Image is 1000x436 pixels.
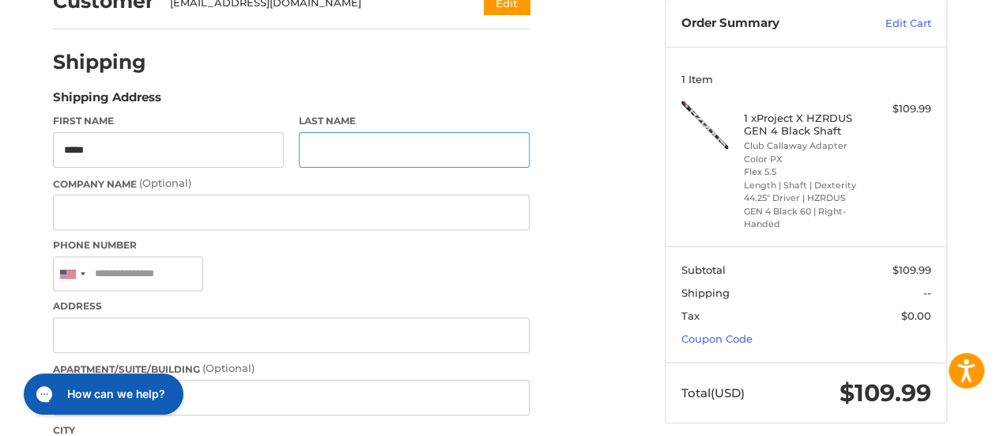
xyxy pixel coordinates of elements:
[53,299,530,313] label: Address
[744,139,865,153] li: Club Callaway Adapter
[53,50,146,74] h2: Shipping
[744,165,865,179] li: Flex 5.5
[681,286,730,299] span: Shipping
[16,368,188,420] iframe: Gorgias live chat messenger
[923,286,931,299] span: --
[54,257,90,291] div: United States: +1
[744,112,865,138] h4: 1 x Project X HZRDUS GEN 4 Black Shaft
[681,385,745,400] span: Total (USD)
[681,16,851,32] h3: Order Summary
[681,263,726,276] span: Subtotal
[53,361,530,377] label: Apartment/Suite/Building
[681,73,931,85] h3: 1 Item
[53,238,530,252] label: Phone Number
[53,89,161,114] legend: Shipping Address
[681,332,753,345] a: Coupon Code
[53,176,530,191] label: Company Name
[744,179,865,231] li: Length | Shaft | Dexterity 44.25" Driver | HZRDUS GEN 4 Black 60 | Right-Handed
[840,378,931,408] span: $109.99
[892,263,931,276] span: $109.99
[53,114,284,128] label: First Name
[901,309,931,322] span: $0.00
[744,153,865,166] li: Color PX
[202,362,255,374] small: (Optional)
[681,309,700,322] span: Tax
[139,176,191,189] small: (Optional)
[851,16,931,32] a: Edit Cart
[299,114,530,128] label: Last Name
[869,101,931,117] div: $109.99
